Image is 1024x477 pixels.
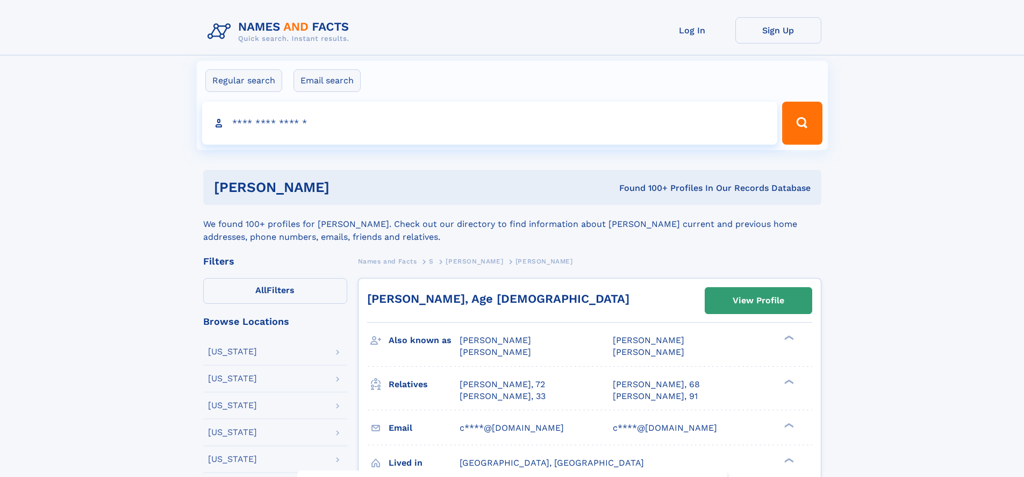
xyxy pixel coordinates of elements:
[255,285,267,295] span: All
[429,258,434,265] span: S
[446,254,503,268] a: [PERSON_NAME]
[208,455,257,464] div: [US_STATE]
[460,379,545,390] a: [PERSON_NAME], 72
[429,254,434,268] a: S
[460,335,531,345] span: [PERSON_NAME]
[203,278,347,304] label: Filters
[203,205,821,244] div: We found 100+ profiles for [PERSON_NAME]. Check out our directory to find information about [PERS...
[202,102,778,145] input: search input
[782,422,794,429] div: ❯
[205,69,282,92] label: Regular search
[613,390,698,402] a: [PERSON_NAME], 91
[782,334,794,341] div: ❯
[208,347,257,356] div: [US_STATE]
[203,317,347,326] div: Browse Locations
[460,458,644,468] span: [GEOGRAPHIC_DATA], [GEOGRAPHIC_DATA]
[705,288,812,314] a: View Profile
[782,457,794,464] div: ❯
[460,347,531,357] span: [PERSON_NAME]
[649,17,735,44] a: Log In
[358,254,417,268] a: Names and Facts
[733,288,784,313] div: View Profile
[613,335,684,345] span: [PERSON_NAME]
[203,257,347,266] div: Filters
[389,375,460,394] h3: Relatives
[389,419,460,437] h3: Email
[515,258,573,265] span: [PERSON_NAME]
[782,378,794,385] div: ❯
[203,17,358,46] img: Logo Names and Facts
[389,454,460,472] h3: Lived in
[782,102,822,145] button: Search Button
[293,69,361,92] label: Email search
[208,374,257,383] div: [US_STATE]
[735,17,821,44] a: Sign Up
[208,428,257,437] div: [US_STATE]
[460,390,546,402] a: [PERSON_NAME], 33
[208,401,257,410] div: [US_STATE]
[613,347,684,357] span: [PERSON_NAME]
[367,292,629,305] a: [PERSON_NAME], Age [DEMOGRAPHIC_DATA]
[446,258,503,265] span: [PERSON_NAME]
[214,181,475,194] h1: [PERSON_NAME]
[474,182,811,194] div: Found 100+ Profiles In Our Records Database
[613,379,700,390] a: [PERSON_NAME], 68
[389,331,460,350] h3: Also known as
